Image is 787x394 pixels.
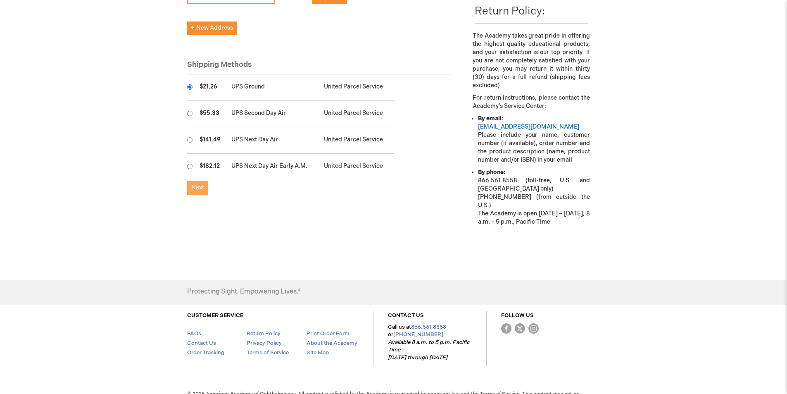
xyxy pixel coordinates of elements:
strong: By phone: [478,169,505,176]
a: FAQs [187,330,201,337]
span: Return Policy: [475,5,545,18]
td: UPS Ground [227,74,320,101]
a: [EMAIL_ADDRESS][DOMAIN_NAME] [478,123,579,130]
span: $55.33 [200,110,219,117]
span: Next [191,184,204,191]
a: FOLLOW US [501,312,534,319]
a: 866.561.8558 [411,324,446,330]
img: instagram [528,323,539,334]
a: CONTACT US [388,312,424,319]
td: UPS Second Day Air [227,101,320,127]
strong: By email: [478,115,503,122]
td: UPS Next Day Air [227,127,320,154]
img: Facebook [501,323,511,334]
a: About the Academy [307,340,357,346]
a: Privacy Policy [247,340,282,346]
a: Return Policy [247,330,281,337]
span: $182.12 [200,162,220,170]
a: CUSTOMER SERVICE [187,312,243,319]
span: $21.26 [200,83,217,90]
button: New Address [187,21,237,35]
p: For return instructions, please contact the Academy’s Service Center: [473,94,590,110]
img: Twitter [515,323,525,334]
li: 866.561.8558 (toll-free, U.S. and [GEOGRAPHIC_DATA] only) [PHONE_NUMBER] (from outside the U.S.) ... [478,168,590,226]
td: United Parcel Service [320,101,394,127]
h4: Protecting Sight. Empowering Lives.® [187,288,301,296]
p: Call us at or [388,323,472,362]
a: Terms of Service [247,349,289,356]
a: Order Tracking [187,349,224,356]
li: Please include your name, customer number (if available), order number and the product descriptio... [478,115,590,164]
p: The Academy takes great pride in offering the highest quality educational products, and your sati... [473,32,590,90]
td: United Parcel Service [320,74,394,101]
a: Contact Us [187,340,216,346]
td: United Parcel Service [320,154,394,180]
span: $141.49 [200,136,221,143]
button: Next [187,181,208,195]
a: [PHONE_NUMBER] [393,331,443,338]
a: Print Order Form [307,330,350,337]
a: Site Map [307,349,329,356]
div: Shipping Methods [187,60,450,75]
span: New Address [191,24,233,31]
em: Available 8 a.m. to 5 p.m. Pacific Time [DATE] through [DATE] [388,339,469,361]
td: United Parcel Service [320,127,394,154]
td: UPS Next Day Air Early A.M. [227,154,320,180]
